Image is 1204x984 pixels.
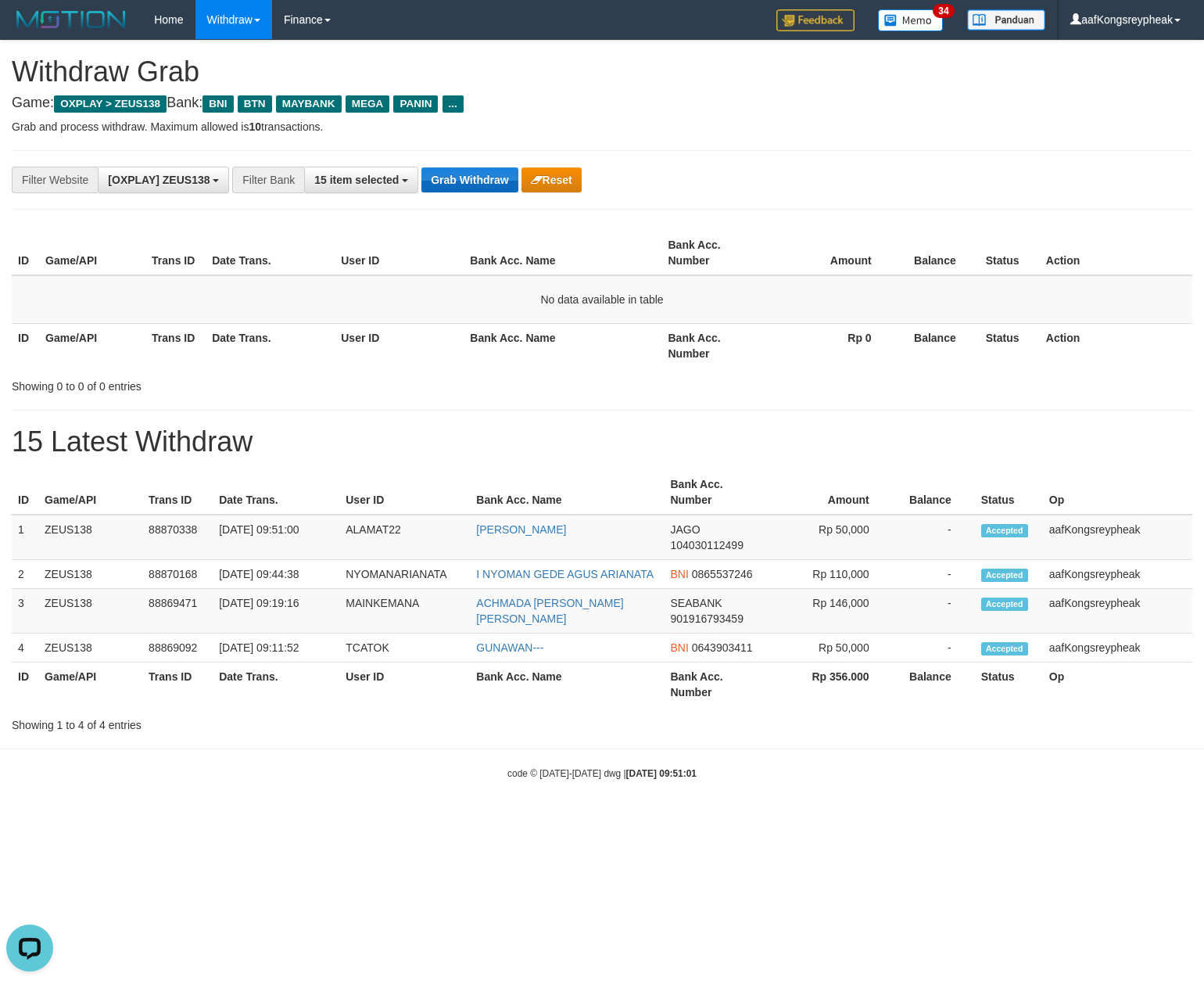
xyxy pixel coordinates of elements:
span: BTN [238,95,272,113]
th: Status [980,231,1040,275]
th: Balance [893,663,975,707]
td: - [893,634,975,663]
td: NYOMANARIANATA [339,560,470,589]
th: Trans ID [142,470,213,515]
img: panduan.png [967,9,1045,31]
th: Bank Acc. Number [665,663,769,707]
span: MEGA [346,95,390,113]
th: Date Trans. [206,231,335,275]
th: Amount [769,470,893,515]
td: ALAMAT22 [339,515,470,560]
span: Copy 104030112499 to clipboard [671,539,744,551]
span: Copy 0643903411 to clipboard [692,641,753,654]
td: - [893,515,975,560]
span: 15 item selected [314,174,399,186]
td: 1 [12,515,38,560]
td: [DATE] 09:11:52 [213,634,339,663]
span: Accepted [981,598,1028,611]
span: BNI [671,568,689,580]
th: Bank Acc. Name [470,663,664,707]
th: Game/API [38,663,142,707]
th: Rp 0 [769,323,895,368]
span: Copy 901916793459 to clipboard [671,612,744,625]
td: aafKongsreypheak [1043,515,1192,560]
th: Action [1040,231,1192,275]
span: MAYBANK [276,95,342,113]
td: [DATE] 09:19:16 [213,589,339,634]
div: Showing 0 to 0 of 0 entries [12,372,490,394]
span: ... [443,95,464,113]
strong: 10 [249,120,261,133]
div: Filter Bank [232,167,304,193]
td: - [893,589,975,634]
td: - [893,560,975,589]
th: User ID [335,323,464,368]
button: 15 item selected [304,167,418,193]
td: TCATOK [339,634,470,663]
td: ZEUS138 [38,589,142,634]
th: Bank Acc. Name [470,470,664,515]
th: Status [980,323,1040,368]
th: Bank Acc. Number [661,231,768,275]
th: Date Trans. [213,663,339,707]
th: Balance [895,231,980,275]
td: ZEUS138 [38,515,142,560]
a: GUNAWAN--- [476,641,543,654]
td: 88869471 [142,589,213,634]
span: Accepted [981,569,1028,582]
th: Game/API [39,323,145,368]
th: Status [975,663,1043,707]
a: I NYOMAN GEDE AGUS ARIANATA [476,568,654,580]
th: Amount [769,231,895,275]
td: 88870338 [142,515,213,560]
th: User ID [339,470,470,515]
th: Trans ID [145,323,206,368]
th: Game/API [39,231,145,275]
td: MAINKEMANA [339,589,470,634]
th: Date Trans. [213,470,339,515]
td: Rp 50,000 [769,515,893,560]
h1: 15 Latest Withdraw [12,426,1192,458]
p: Grab and process withdraw. Maximum allowed is transactions. [12,119,1192,135]
td: Rp 146,000 [769,589,893,634]
td: [DATE] 09:51:00 [213,515,339,560]
th: Game/API [38,470,142,515]
td: 88869092 [142,634,213,663]
h4: Game: Bank: [12,95,1192,111]
th: Status [975,470,1043,515]
div: Showing 1 to 4 of 4 entries [12,711,490,733]
span: 34 [933,4,954,18]
button: [OXPLAY] ZEUS138 [98,167,229,193]
th: User ID [335,231,464,275]
td: aafKongsreypheak [1043,560,1192,589]
td: 4 [12,634,38,663]
td: [DATE] 09:44:38 [213,560,339,589]
img: MOTION_logo.png [12,8,131,31]
span: BNI [202,95,233,113]
th: Bank Acc. Name [464,323,661,368]
strong: [DATE] 09:51:01 [626,768,697,779]
a: ACHMADA [PERSON_NAME] [PERSON_NAME] [476,597,623,625]
th: Bank Acc. Number [661,323,768,368]
td: ZEUS138 [38,634,142,663]
td: 2 [12,560,38,589]
span: Accepted [981,642,1028,655]
span: Copy 0865537246 to clipboard [692,568,753,580]
span: Accepted [981,524,1028,537]
td: ZEUS138 [38,560,142,589]
span: OXPLAY > ZEUS138 [54,95,167,113]
th: Trans ID [142,663,213,707]
th: Op [1043,663,1192,707]
button: Open LiveChat chat widget [6,6,53,53]
td: aafKongsreypheak [1043,634,1192,663]
small: code © [DATE]-[DATE] dwg | [507,768,697,779]
td: 88870168 [142,560,213,589]
th: ID [12,470,38,515]
td: aafKongsreypheak [1043,589,1192,634]
th: Op [1043,470,1192,515]
span: BNI [671,641,689,654]
th: Trans ID [145,231,206,275]
img: Feedback.jpg [776,9,855,31]
th: ID [12,231,39,275]
th: Balance [895,323,980,368]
